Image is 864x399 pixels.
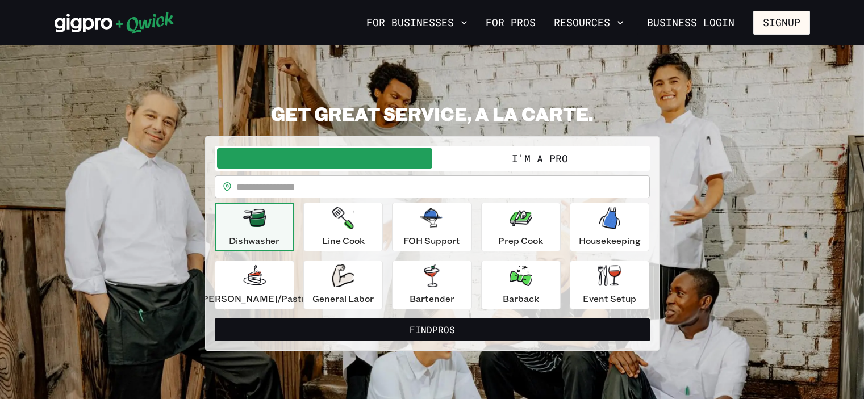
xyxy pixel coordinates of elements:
[403,234,460,247] p: FOH Support
[481,203,561,251] button: Prep Cook
[215,318,650,341] button: FindPros
[392,261,471,309] button: Bartender
[753,11,810,35] button: Signup
[199,292,310,305] p: [PERSON_NAME]/Pastry
[498,234,543,247] p: Prep Cook
[549,13,628,32] button: Resources
[481,261,561,309] button: Barback
[570,203,649,251] button: Housekeeping
[217,148,432,169] button: I'm a Business
[579,234,641,247] p: Housekeeping
[215,203,294,251] button: Dishwasher
[432,148,648,169] button: I'm a Pro
[481,13,540,32] a: For Pros
[303,261,383,309] button: General Labor
[583,292,636,305] p: Event Setup
[570,261,649,309] button: Event Setup
[303,203,383,251] button: Line Cook
[229,234,279,247] p: Dishwasher
[205,102,660,125] h2: GET GREAT SERVICE, A LA CARTE.
[215,261,294,309] button: [PERSON_NAME]/Pastry
[312,292,374,305] p: General Labor
[410,292,454,305] p: Bartender
[503,292,539,305] p: Barback
[322,234,365,247] p: Line Cook
[362,13,472,32] button: For Businesses
[392,203,471,251] button: FOH Support
[637,11,744,35] a: Business Login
